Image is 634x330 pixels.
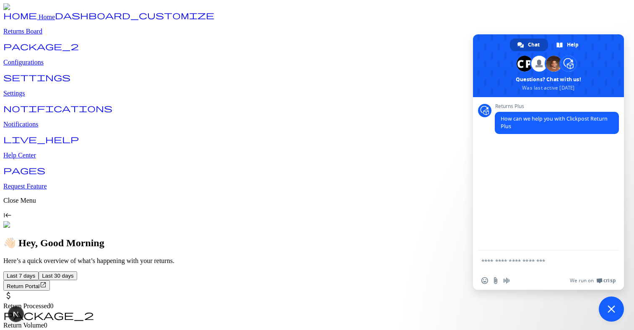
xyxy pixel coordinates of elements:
[3,291,13,301] span: attach_money
[481,277,488,284] span: Insert an emoji
[50,302,54,309] span: 0
[510,39,548,51] div: Chat
[599,296,624,322] div: Close chat
[3,42,79,50] span: package_2
[3,271,39,280] button: Last 7 days
[3,137,631,159] a: live_help Help Center
[40,281,47,288] span: open_in_new
[3,221,58,229] img: commonGraphics
[3,168,631,190] a: pages Request Feature
[3,135,79,143] span: live_help
[42,273,74,279] span: Last 30 days
[3,310,94,320] span: package_2
[3,322,44,329] span: Return Volume
[495,103,619,109] span: Returns Plus
[3,90,631,97] p: Settings
[3,237,631,249] h1: 👋🏻 Hey, Good Morning
[3,280,50,291] button: Return Portalopen_in_new
[492,277,499,284] span: Send a file
[549,39,587,51] div: Help
[567,39,579,51] span: Help
[3,121,631,128] p: Notifications
[3,302,50,309] span: Return Processed
[3,73,70,81] span: settings
[55,11,214,19] span: dashboard_customize
[3,282,50,289] a: Return Portalopen_in_new
[570,277,616,284] a: We run onCrisp
[3,183,631,190] p: Request Feature
[501,115,608,130] span: How can we help you with Clickpost Return Plus
[44,322,47,329] span: 0
[3,257,631,265] p: Here’s a quick overview of what’s happening with your returns.
[503,277,510,284] span: Audio message
[7,273,35,279] span: Last 7 days
[3,211,12,219] span: keyboard_tab_rtl
[3,166,45,174] span: pages
[3,11,37,19] span: home
[3,13,55,21] a: home Home
[528,39,540,51] span: Chat
[3,197,631,221] div: Close Menukeyboard_tab_rtl
[3,59,631,66] p: Configurations
[3,197,631,204] p: Close Menu
[3,3,24,11] img: Logo
[39,13,55,21] span: Home
[603,277,616,284] span: Crisp
[481,258,597,265] textarea: Compose your message...
[570,277,594,284] span: We run on
[3,75,631,97] a: settings Settings
[3,104,112,112] span: notifications
[3,28,631,35] p: Returns Board
[3,152,631,159] p: Help Center
[3,44,631,66] a: package_2 Configurations
[39,271,77,280] button: Last 30 days
[3,106,631,128] a: notifications Notifications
